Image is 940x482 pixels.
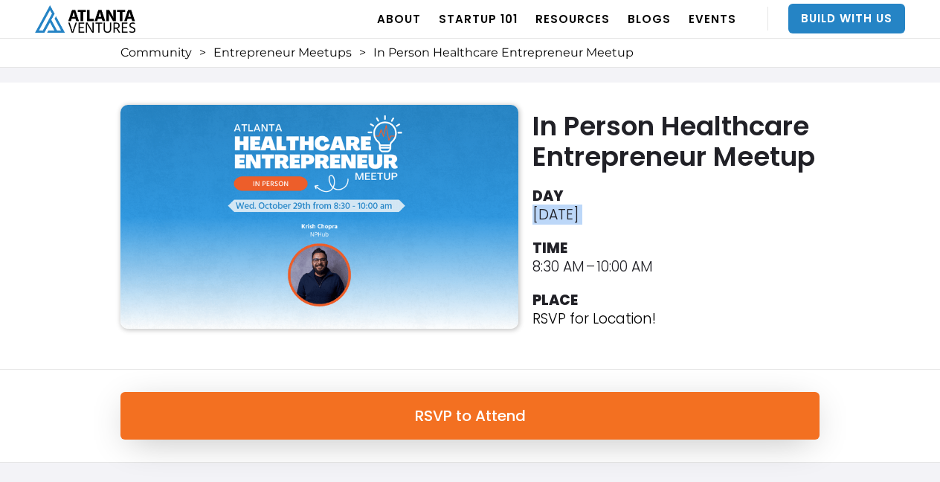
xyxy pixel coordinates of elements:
div: 10:00 AM [596,257,653,276]
h2: In Person Healthcare Entrepreneur Meetup [532,111,827,172]
div: In Person Healthcare Entrepreneur Meetup [373,45,634,60]
div: > [359,45,366,60]
div: DAY [532,187,564,205]
div: [DATE] [532,205,579,224]
a: RSVP to Attend [120,392,820,440]
p: RSVP for Location! [532,309,656,328]
a: Entrepreneur Meetups [213,45,352,60]
div: > [199,45,206,60]
a: Community [120,45,192,60]
div: – [586,257,595,276]
div: TIME [532,239,567,257]
a: Build With Us [788,4,905,33]
div: 8:30 AM [532,257,585,276]
div: PLACE [532,291,578,309]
